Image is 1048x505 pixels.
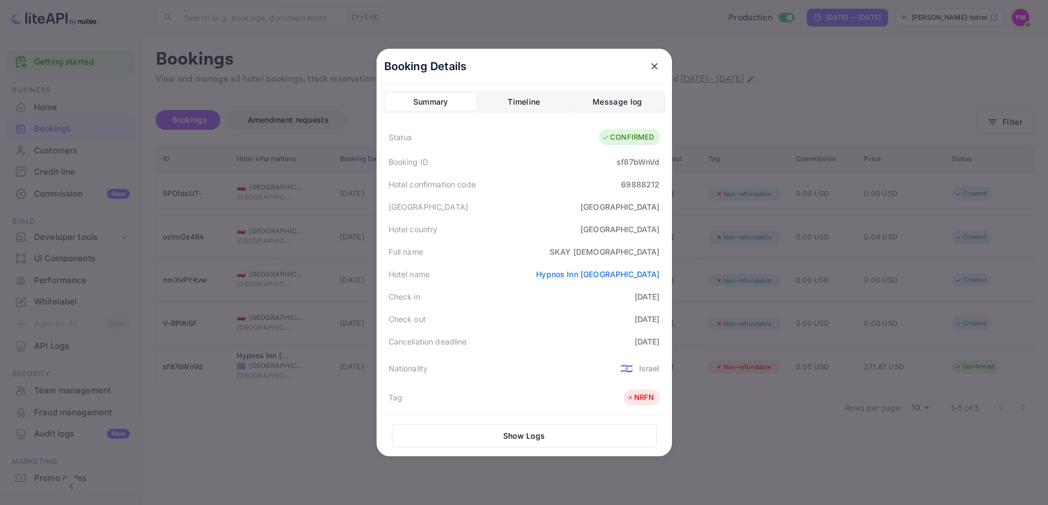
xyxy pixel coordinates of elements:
div: [DATE] [635,313,660,325]
button: Show Logs [392,424,657,447]
div: [GEOGRAPHIC_DATA] [389,201,469,213]
div: Check out [389,313,426,325]
div: 69888212 [621,179,659,190]
button: Message log [572,93,663,111]
button: Summary [385,93,476,111]
div: [DATE] [635,336,660,347]
div: Booking ID [389,156,429,168]
div: [GEOGRAPHIC_DATA] [580,201,660,213]
button: Timeline [479,93,569,111]
div: [GEOGRAPHIC_DATA] [580,223,660,235]
div: Hotel confirmation code [389,179,476,190]
div: SKAY [DEMOGRAPHIC_DATA] [550,246,659,257]
div: CONFIRMED [602,132,654,143]
button: close [645,56,664,76]
span: United States [620,358,633,378]
div: Hotel country [389,223,438,235]
div: Nationality [389,363,428,374]
p: Booking Details [384,58,467,74]
div: Hotel name [389,268,430,280]
div: NRFN [626,392,654,403]
div: [DATE] [635,291,660,302]
div: Timeline [508,95,540,108]
div: Israel [639,363,660,374]
div: Tag [389,392,402,403]
div: sf87bWnVd [617,156,659,168]
div: Check in [389,291,420,302]
a: Hypnos Inn [GEOGRAPHIC_DATA] [536,269,659,279]
div: Message log [593,95,642,108]
div: Summary [413,95,448,108]
div: Cancellation deadline [389,336,467,347]
div: Status [389,131,412,143]
div: Full name [389,246,423,257]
